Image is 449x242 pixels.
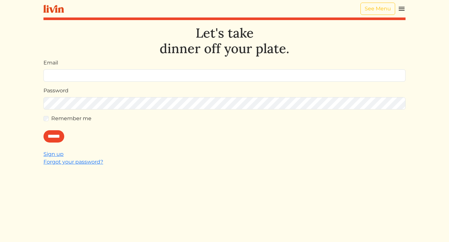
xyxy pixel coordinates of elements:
[398,5,406,13] img: menu_hamburger-cb6d353cf0ecd9f46ceae1c99ecbeb4a00e71ca567a856bd81f57e9d8c17bb26.svg
[43,87,68,95] label: Password
[51,115,91,122] label: Remember me
[43,59,58,67] label: Email
[43,151,64,157] a: Sign up
[360,3,395,15] a: See Menu
[43,159,103,165] a: Forgot your password?
[43,5,64,13] img: livin-logo-a0d97d1a881af30f6274990eb6222085a2533c92bbd1e4f22c21b4f0d0e3210c.svg
[43,25,406,56] h1: Let's take dinner off your plate.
